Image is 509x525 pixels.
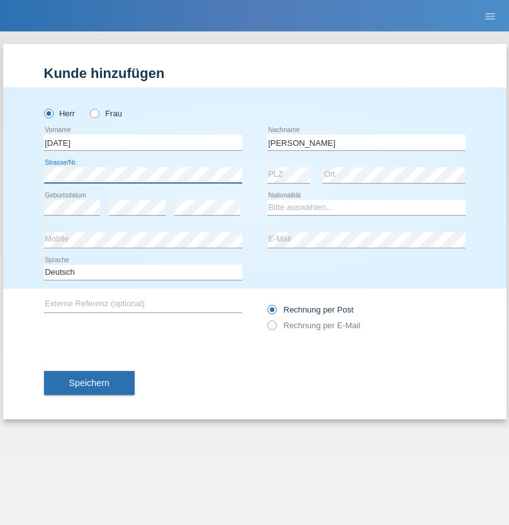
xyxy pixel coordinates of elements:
[44,109,76,118] label: Herr
[90,109,122,118] label: Frau
[44,65,466,81] h1: Kunde hinzufügen
[484,10,496,23] i: menu
[267,321,361,330] label: Rechnung per E-Mail
[267,305,276,321] input: Rechnung per Post
[69,378,109,388] span: Speichern
[267,305,354,314] label: Rechnung per Post
[267,321,276,336] input: Rechnung per E-Mail
[90,109,98,117] input: Frau
[44,371,135,395] button: Speichern
[44,109,52,117] input: Herr
[478,12,503,19] a: menu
